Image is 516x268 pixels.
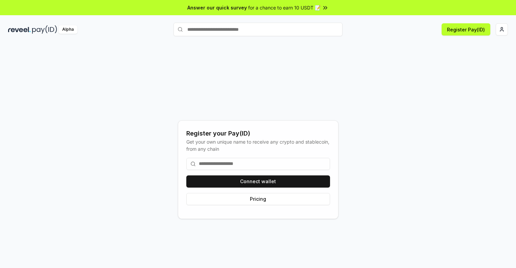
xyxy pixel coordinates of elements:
img: pay_id [32,25,57,34]
button: Pricing [186,193,330,205]
div: Register your Pay(ID) [186,129,330,138]
span: Answer our quick survey [187,4,247,11]
img: reveel_dark [8,25,31,34]
button: Register Pay(ID) [442,23,490,35]
div: Alpha [58,25,77,34]
span: for a chance to earn 10 USDT 📝 [248,4,321,11]
button: Connect wallet [186,175,330,188]
div: Get your own unique name to receive any crypto and stablecoin, from any chain [186,138,330,152]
